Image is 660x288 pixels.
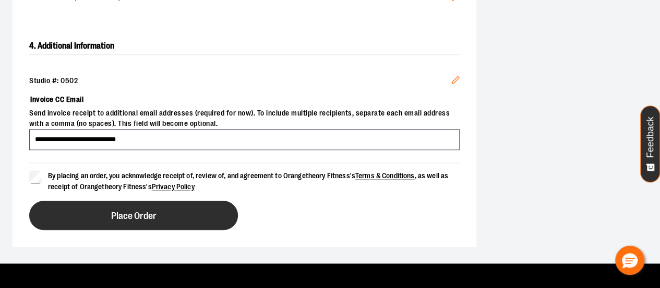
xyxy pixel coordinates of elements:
h2: 4. Additional Information [29,38,460,55]
a: Terms & Conditions [355,171,415,180]
span: Place Order [111,211,157,221]
span: Send invoice receipt to additional email addresses (required for now). To include multiple recipi... [29,108,460,129]
button: Hello, have a question? Let’s chat. [615,246,644,275]
div: Studio #: 0502 [29,76,460,86]
span: By placing an order, you acknowledge receipt of, review of, and agreement to Orangetheory Fitness... [48,171,448,191]
span: Feedback [645,117,655,158]
input: By placing an order, you acknowledge receipt of, review of, and agreement to Orangetheory Fitness... [29,170,42,183]
button: Edit [443,67,468,96]
button: Feedback - Show survey [640,106,660,182]
a: Privacy Policy [152,182,195,191]
button: Place Order [29,201,238,230]
label: Invoice CC Email [29,90,460,108]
